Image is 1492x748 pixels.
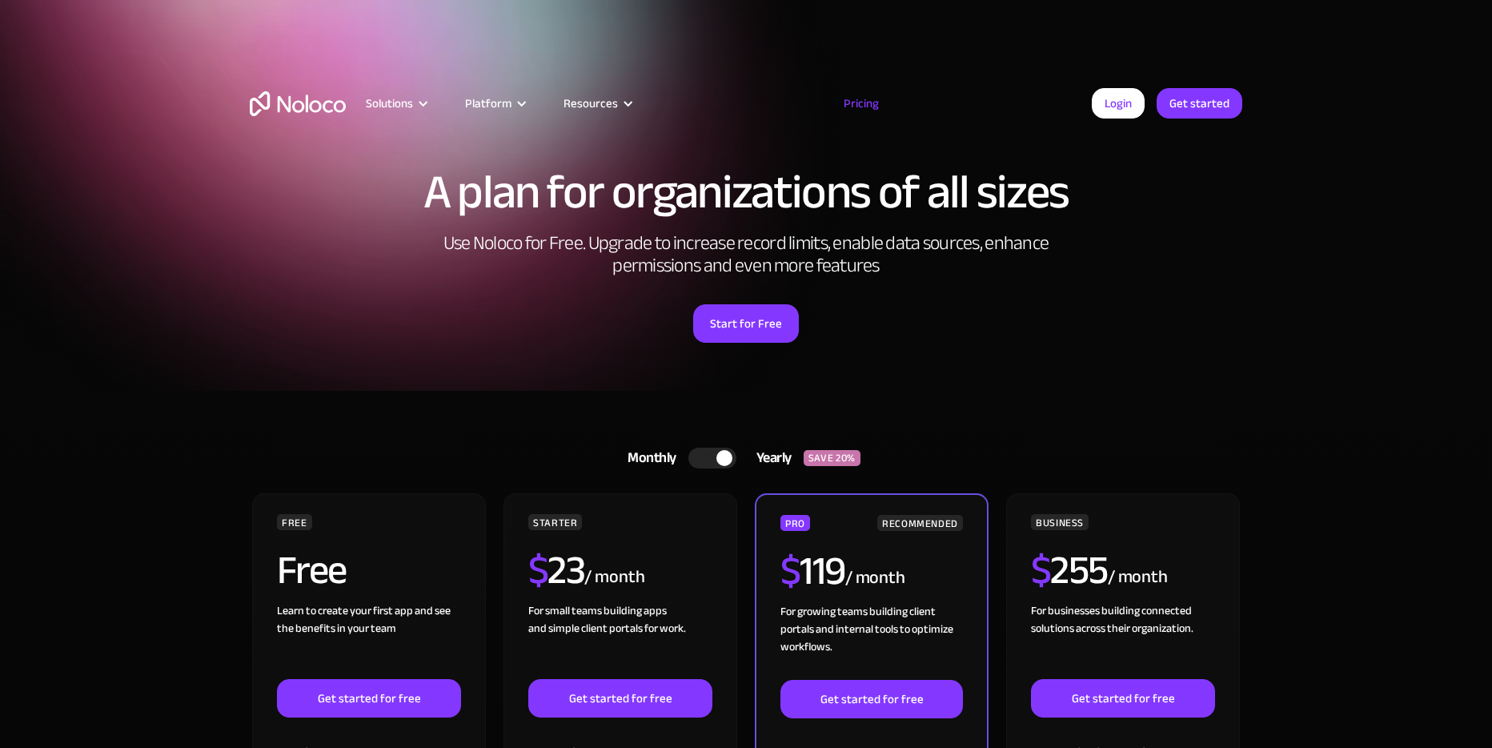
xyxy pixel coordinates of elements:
[528,602,712,679] div: For small teams building apps and simple client portals for work. ‍
[1031,679,1215,718] a: Get started for free
[366,93,413,114] div: Solutions
[736,446,804,470] div: Yearly
[780,551,845,591] h2: 119
[465,93,511,114] div: Platform
[445,93,543,114] div: Platform
[528,679,712,718] a: Get started for free
[528,550,585,590] h2: 23
[543,93,650,114] div: Resources
[780,533,800,609] span: $
[1031,550,1108,590] h2: 255
[824,93,899,114] a: Pricing
[693,304,799,343] a: Start for Free
[1108,565,1168,590] div: / month
[277,602,461,679] div: Learn to create your first app and see the benefits in your team ‍
[564,93,618,114] div: Resources
[780,680,963,718] a: Get started for free
[584,565,644,590] div: / month
[1031,514,1089,530] div: BUSINESS
[1031,533,1051,608] span: $
[845,565,905,591] div: / month
[250,168,1242,216] h1: A plan for organizations of all sizes
[780,603,963,680] div: For growing teams building client portals and internal tools to optimize workflows.
[1031,602,1215,679] div: For businesses building connected solutions across their organization. ‍
[877,515,963,531] div: RECOMMENDED
[804,450,860,466] div: SAVE 20%
[277,514,312,530] div: FREE
[1157,88,1242,119] a: Get started
[608,446,688,470] div: Monthly
[277,679,461,718] a: Get started for free
[426,232,1066,277] h2: Use Noloco for Free. Upgrade to increase record limits, enable data sources, enhance permissions ...
[1092,88,1145,119] a: Login
[528,533,548,608] span: $
[780,515,810,531] div: PRO
[277,550,347,590] h2: Free
[528,514,582,530] div: STARTER
[250,91,346,116] a: home
[346,93,445,114] div: Solutions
